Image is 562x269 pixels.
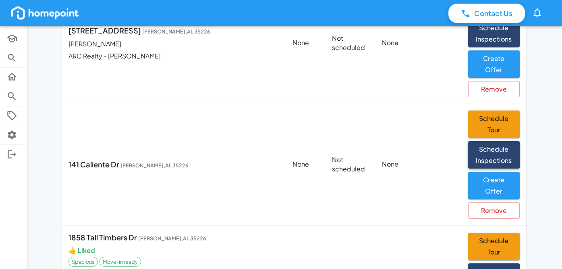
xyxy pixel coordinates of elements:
[474,8,512,19] p: Contact Us
[468,202,520,219] button: Remove
[68,159,280,170] p: 141 Caliente Dr
[468,20,520,47] button: Schedule Inspections
[468,111,520,138] button: Schedule Tour
[332,34,369,52] p: Not scheduled
[68,246,95,255] p: 👍 Liked
[68,40,280,49] p: [PERSON_NAME]
[292,160,319,169] p: None
[382,160,455,169] p: None
[382,38,455,48] p: None
[68,25,280,36] p: [STREET_ADDRESS]
[68,52,280,61] p: ARC Realty - [PERSON_NAME]
[68,232,280,243] p: 1858 Tall Timbers Dr
[468,141,520,169] button: Schedule Inspections
[100,258,141,265] span: Move-in ready
[142,28,210,35] span: [PERSON_NAME] , AL 35226
[468,50,520,78] button: Create Offer
[332,155,369,174] p: Not scheduled
[468,233,520,260] button: Schedule Tour
[10,5,80,21] img: homepoint_logo_white.png
[120,162,189,169] span: [PERSON_NAME] , AL 35226
[138,235,206,242] span: [PERSON_NAME] , AL 35226
[69,258,97,265] span: Spacious
[468,172,520,199] button: Create Offer
[468,81,520,97] button: Remove
[292,38,319,48] p: None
